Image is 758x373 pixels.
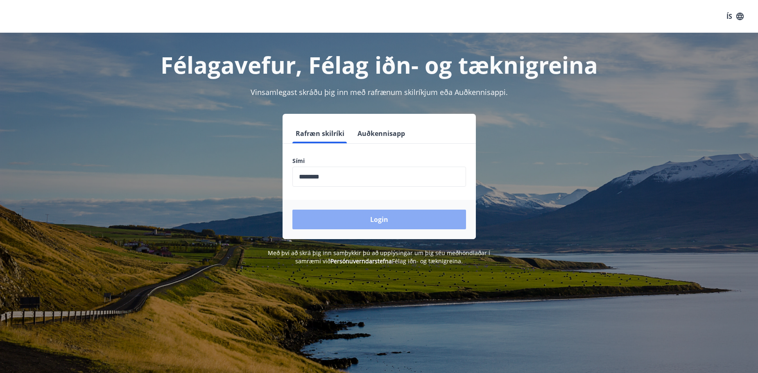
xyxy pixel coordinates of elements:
label: Sími [292,157,466,165]
button: Login [292,210,466,229]
button: Rafræn skilríki [292,124,348,143]
span: Vinsamlegast skráðu þig inn með rafrænum skilríkjum eða Auðkennisappi. [251,87,508,97]
span: Með því að skrá þig inn samþykkir þú að upplýsingar um þig séu meðhöndlaðar í samræmi við Félag i... [268,249,490,265]
h1: Félagavefur, Félag iðn- og tæknigreina [94,49,664,80]
a: Persónuverndarstefna [330,257,392,265]
button: ÍS [722,9,748,24]
button: Auðkennisapp [354,124,408,143]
